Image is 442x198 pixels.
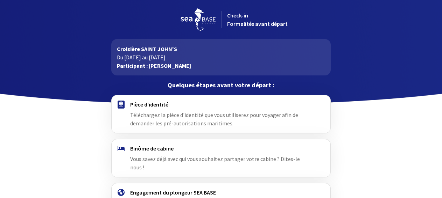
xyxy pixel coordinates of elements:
h4: Binôme de cabine [130,145,312,152]
h4: Engagement du plongeur SEA BASE [130,189,312,196]
p: Quelques étapes avant votre départ : [111,81,331,89]
span: Téléchargez la pièce d'identité que vous utiliserez pour voyager afin de demander les pré-autoris... [130,111,298,127]
p: Croisière SAINT JOHN'S [117,45,325,53]
img: logo_seabase.svg [181,8,216,31]
span: Check-in Formalités avant départ [227,12,288,27]
img: binome.svg [118,146,125,151]
p: Participant : [PERSON_NAME] [117,61,325,70]
img: passport.svg [118,101,125,109]
img: engagement.svg [118,189,125,196]
h4: Pièce d'identité [130,101,312,108]
span: Vous savez déjà avec qui vous souhaitez partager votre cabine ? Dites-le nous ! [130,155,300,171]
p: Du [DATE] au [DATE] [117,53,325,61]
